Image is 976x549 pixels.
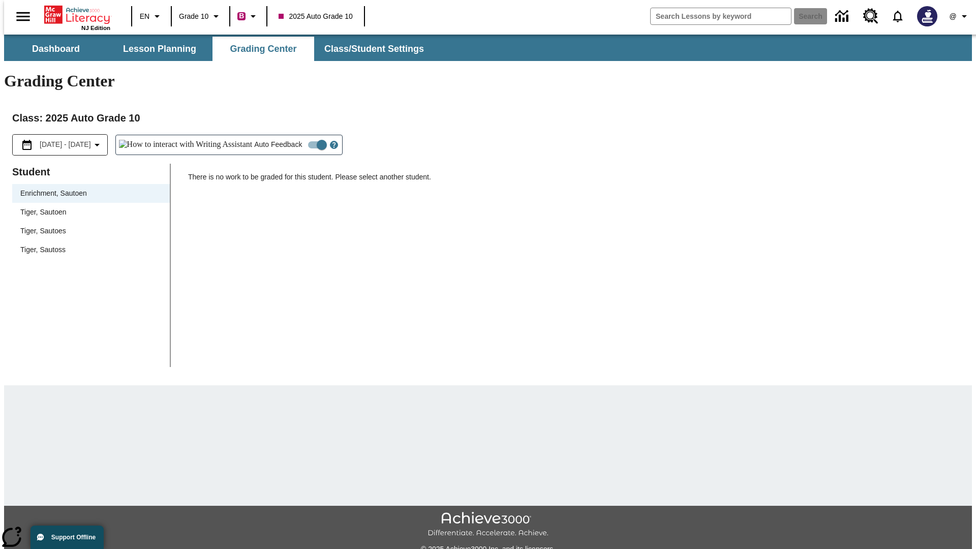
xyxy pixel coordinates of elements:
button: Grade: Grade 10, Select a grade [175,7,226,25]
h1: Grading Center [4,72,972,90]
button: Dashboard [5,37,107,61]
div: Home [44,4,110,31]
div: Tiger, Sautoen [12,203,170,222]
span: [DATE] - [DATE] [40,139,91,150]
h2: Class : 2025 Auto Grade 10 [12,110,964,126]
a: Notifications [884,3,911,29]
span: B [239,10,244,22]
button: Boost Class color is violet red. Change class color [233,7,263,25]
span: Auto Feedback [254,139,302,150]
span: EN [140,11,149,22]
div: SubNavbar [4,35,972,61]
span: Grade 10 [179,11,208,22]
p: There is no work to be graded for this student. Please select another student. [188,172,964,190]
span: @ [949,11,956,22]
button: Lesson Planning [109,37,210,61]
span: Tiger, Sautoss [20,245,162,255]
span: Tiger, Sautoes [20,226,162,236]
div: Tiger, Sautoss [12,240,170,259]
div: Enrichment, Sautoen [12,184,170,203]
button: Grading Center [212,37,314,61]
a: Home [44,5,110,25]
svg: Collapse Date Range Filter [91,139,103,151]
span: NJ Edition [81,25,110,31]
button: Language: EN, Select a language [135,7,168,25]
button: Class/Student Settings [316,37,432,61]
span: 2025 Auto Grade 10 [279,11,352,22]
button: Select the date range menu item [17,139,103,151]
button: Open side menu [8,2,38,32]
img: Achieve3000 Differentiate Accelerate Achieve [428,512,548,538]
p: Student [12,164,170,180]
button: Support Offline [30,526,104,549]
button: Open Help for Writing Assistant [326,135,342,155]
span: Enrichment, Sautoen [20,188,162,199]
img: Avatar [917,6,937,26]
button: Profile/Settings [943,7,976,25]
input: search field [651,8,791,24]
div: SubNavbar [4,37,433,61]
img: How to interact with Writing Assistant [119,140,253,150]
a: Data Center [829,3,857,30]
a: Resource Center, Will open in new tab [857,3,884,30]
button: Select a new avatar [911,3,943,29]
span: Support Offline [51,534,96,541]
div: Tiger, Sautoes [12,222,170,240]
span: Tiger, Sautoen [20,207,162,218]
